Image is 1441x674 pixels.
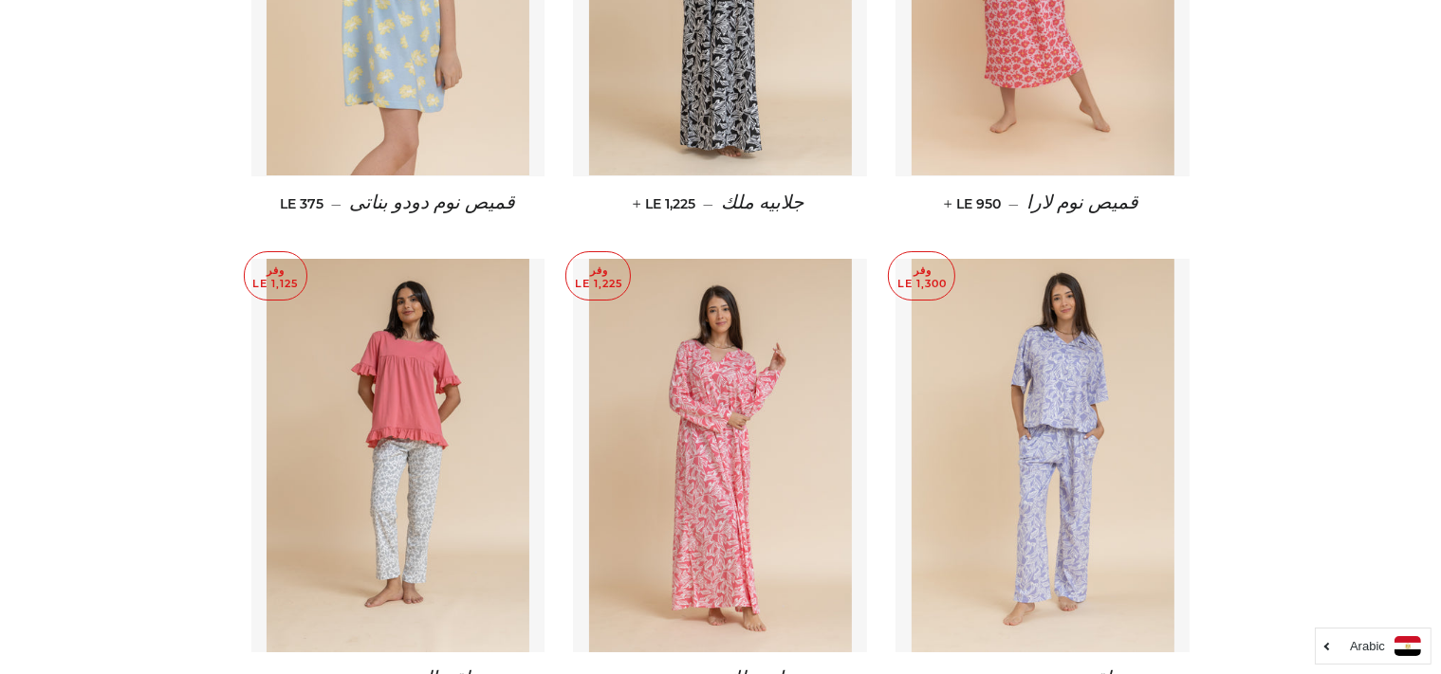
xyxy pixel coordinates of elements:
a: Arabic [1325,636,1421,656]
a: جلابيه ملك — LE 1,225 [573,176,867,230]
span: LE 950 [948,195,1001,212]
a: قميص نوم لارا — LE 950 [896,176,1190,230]
i: Arabic [1350,640,1385,652]
span: LE 375 [280,195,323,212]
span: — [703,195,713,212]
span: قميص نوم دودو بناتى [349,192,515,213]
span: جلابيه ملك [721,192,804,213]
span: — [1008,195,1019,212]
p: وفر LE 1,300 [889,252,954,301]
span: قميص نوم لارا [1026,192,1138,213]
span: LE 1,225 [637,195,695,212]
p: وفر LE 1,125 [245,252,306,301]
a: قميص نوم دودو بناتى — LE 375 [251,176,545,230]
p: وفر LE 1,225 [566,252,630,301]
span: — [331,195,342,212]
